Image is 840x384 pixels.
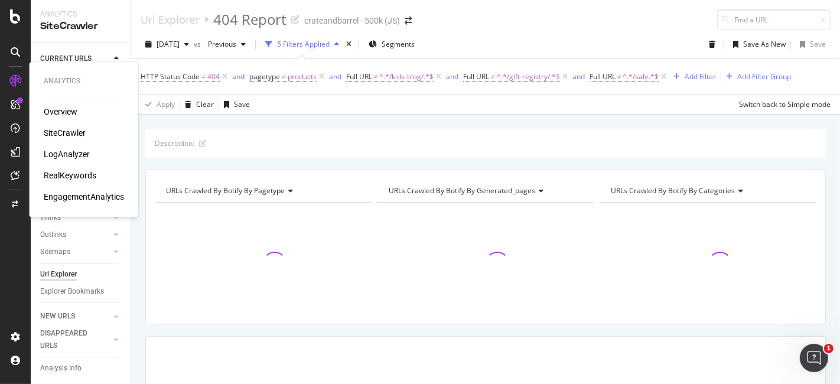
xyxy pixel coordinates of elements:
span: vs [194,39,203,49]
div: 404 Report [213,9,286,30]
div: and [232,71,245,82]
div: Apply [157,99,175,109]
div: Switch back to Simple mode [739,99,831,109]
div: 5 Filters Applied [277,39,330,49]
button: and [232,71,245,82]
h4: URLs Crawled By Botify By pagetype [164,181,361,200]
div: and [572,71,585,82]
span: ≠ [282,71,286,82]
button: and [329,71,341,82]
iframe: Intercom live chat [800,344,828,372]
a: Analysis Info [40,362,122,375]
button: Previous [203,35,250,54]
button: and [572,71,585,82]
input: Find a URL [717,9,831,30]
a: Url Explorer [40,268,122,281]
div: DISAPPEARED URLS [40,327,100,352]
span: Full URL [346,71,372,82]
button: Switch back to Simple mode [734,95,831,114]
div: NEW URLS [40,310,75,323]
span: URLs Crawled By Botify By categories [611,186,735,196]
span: 2025 Sep. 8th [157,39,180,49]
div: Inlinks [40,211,61,224]
span: 1 [824,344,834,353]
a: Inlinks [40,211,110,224]
div: Explorer Bookmarks [40,285,104,298]
div: Analysis Info [40,362,82,375]
a: RealKeywords [44,170,96,181]
button: Add Filter Group [721,70,791,84]
div: and [446,71,458,82]
div: times [344,38,354,50]
div: Analytics [40,9,121,19]
span: ≠ [617,71,621,82]
div: and [329,71,341,82]
div: CURRENT URLS [40,53,92,65]
div: Save As New [743,39,786,49]
div: Description: [155,138,194,148]
span: ^.*/sale.*$ [623,69,659,85]
div: Save [810,39,826,49]
div: crateandbarrel - 500k (JS) [304,15,400,27]
a: DISAPPEARED URLS [40,327,110,352]
a: EngagementAnalytics [44,191,124,203]
a: LogAnalyzer [44,148,90,160]
button: Save [795,35,826,54]
button: Segments [364,35,419,54]
a: Url Explorer [141,13,200,26]
span: ≠ [374,71,378,82]
a: CURRENT URLS [40,53,110,65]
span: URLs Crawled By Botify By generated_pages [389,186,535,196]
div: Url Explorer [40,268,77,281]
button: [DATE] [141,35,194,54]
h4: URLs Crawled By Botify By generated_pages [386,181,584,200]
div: Sitemaps [40,246,70,258]
button: Clear [180,95,214,114]
div: Add Filter [685,71,716,82]
button: 5 Filters Applied [261,35,344,54]
span: ^.*/kids-blog/.*$ [379,69,434,85]
button: Apply [141,95,175,114]
span: products [288,69,317,85]
span: HTTP Status Code [141,71,200,82]
span: pagetype [249,71,280,82]
span: ≠ [491,71,495,82]
button: Add Filter [669,70,716,84]
div: Save [234,99,250,109]
div: SiteCrawler [40,19,121,33]
a: Explorer Bookmarks [40,285,122,298]
span: Segments [382,39,415,49]
a: Sitemaps [40,246,110,258]
button: Save As New [728,35,786,54]
a: Overview [44,106,77,118]
a: SiteCrawler [44,127,86,139]
span: Full URL [590,71,616,82]
span: 404 [207,69,220,85]
div: Outlinks [40,229,66,241]
div: Analytics [44,76,124,86]
a: NEW URLS [40,310,110,323]
div: arrow-right-arrow-left [405,17,412,25]
span: ^.*/gift-registry/.*$ [497,69,560,85]
span: = [201,71,206,82]
a: Outlinks [40,229,110,241]
h4: URLs Crawled By Botify By categories [608,181,806,200]
span: Full URL [463,71,489,82]
div: Add Filter Group [737,71,791,82]
div: Clear [196,99,214,109]
span: Previous [203,39,236,49]
button: Save [219,95,250,114]
span: URLs Crawled By Botify By pagetype [166,186,285,196]
button: and [446,71,458,82]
